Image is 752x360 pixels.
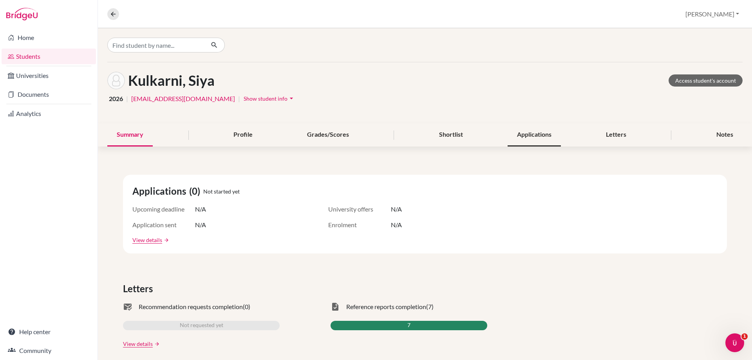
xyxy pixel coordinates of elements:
a: arrow_forward [153,341,160,347]
a: View details [123,340,153,348]
a: Students [2,49,96,64]
span: N/A [391,204,402,214]
span: Show student info [244,95,287,102]
span: Upcoming deadline [132,204,195,214]
span: Reference reports completion [346,302,426,311]
a: [EMAIL_ADDRESS][DOMAIN_NAME] [131,94,235,103]
i: arrow_drop_down [287,94,295,102]
span: (7) [426,302,434,311]
span: University offers [328,204,391,214]
a: View details [132,236,162,244]
img: Siya Kulkarni's avatar [107,72,125,89]
span: 1 [741,333,748,340]
span: Applications [132,184,189,198]
span: Application sent [132,220,195,230]
span: N/A [195,204,206,214]
span: (0) [243,302,250,311]
button: [PERSON_NAME] [682,7,743,22]
a: Community [2,343,96,358]
a: Home [2,30,96,45]
span: Enrolment [328,220,391,230]
span: N/A [195,220,206,230]
button: Show student infoarrow_drop_down [243,92,296,105]
a: Documents [2,87,96,102]
span: | [126,94,128,103]
div: Grades/Scores [298,123,358,147]
div: Applications [508,123,561,147]
span: (0) [189,184,203,198]
span: | [238,94,240,103]
span: Letters [123,282,156,296]
span: 2026 [109,94,123,103]
span: Not requested yet [180,321,223,330]
iframe: Intercom live chat [725,333,744,352]
span: N/A [391,220,402,230]
a: arrow_forward [162,237,169,243]
h1: Kulkarni, Siya [128,72,215,89]
span: 7 [407,321,410,330]
img: Bridge-U [6,8,38,20]
a: Analytics [2,106,96,121]
input: Find student by name... [107,38,204,52]
div: Summary [107,123,153,147]
span: Not started yet [203,187,240,195]
a: Help center [2,324,96,340]
div: Letters [597,123,636,147]
a: Access student's account [669,74,743,87]
span: task [331,302,340,311]
span: Recommendation requests completion [139,302,243,311]
span: mark_email_read [123,302,132,311]
a: Universities [2,68,96,83]
div: Shortlist [430,123,472,147]
div: Notes [707,123,743,147]
div: Profile [224,123,262,147]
